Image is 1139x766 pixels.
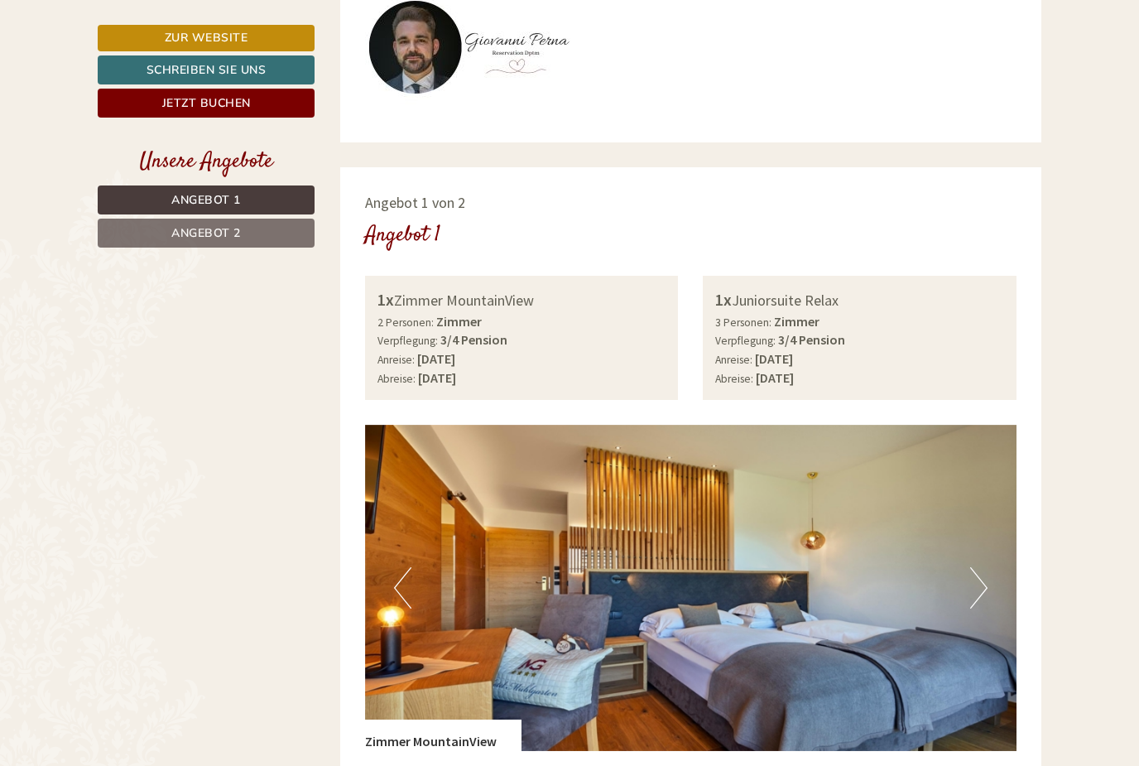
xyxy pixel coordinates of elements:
[715,353,752,367] small: Anreise:
[98,89,315,118] a: Jetzt buchen
[365,720,521,751] div: Zimmer MountainView
[774,313,819,330] b: Zimmer
[756,369,794,386] b: [DATE]
[377,289,394,310] b: 1x
[12,45,263,95] div: Guten Tag, wie können wir Ihnen helfen?
[394,567,411,609] button: Previous
[715,288,1004,312] div: Juniorsuite Relax
[715,372,753,386] small: Abreise:
[755,350,793,367] b: [DATE]
[365,193,465,212] span: Angebot 1 von 2
[98,25,315,51] a: Zur Website
[970,567,988,609] button: Next
[365,425,1017,751] img: image
[715,334,776,348] small: Verpflegung:
[778,331,845,348] b: 3/4 Pension
[377,316,434,330] small: 2 Personen:
[377,288,666,312] div: Zimmer MountainView
[377,372,416,386] small: Abreise:
[25,80,255,92] small: 21:51
[436,313,482,330] b: Zimmer
[715,289,732,310] b: 1x
[377,334,438,348] small: Verpflegung:
[418,369,456,386] b: [DATE]
[296,12,356,41] div: [DATE]
[365,220,440,251] div: Angebot 1
[553,436,652,465] button: Senden
[98,55,315,84] a: Schreiben Sie uns
[25,48,255,61] div: [GEOGRAPHIC_DATA]
[715,316,771,330] small: 3 Personen:
[98,147,315,177] div: Unsere Angebote
[171,192,241,208] span: Angebot 1
[377,353,415,367] small: Anreise:
[440,331,507,348] b: 3/4 Pension
[417,350,455,367] b: [DATE]
[171,225,241,241] span: Angebot 2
